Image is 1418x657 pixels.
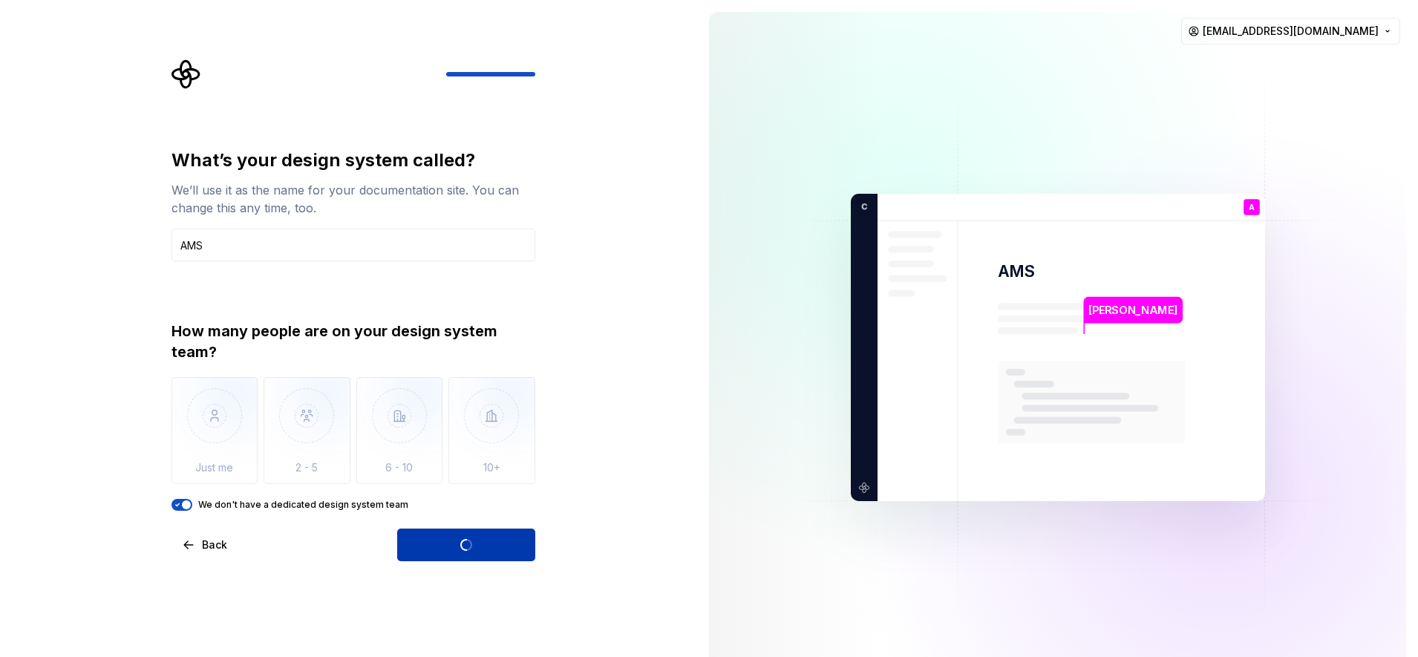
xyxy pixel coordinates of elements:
[171,59,201,89] svg: Supernova Logo
[1203,24,1379,39] span: [EMAIL_ADDRESS][DOMAIN_NAME]
[171,148,535,172] div: What’s your design system called?
[1181,18,1400,45] button: [EMAIL_ADDRESS][DOMAIN_NAME]
[856,200,867,214] p: C
[998,261,1035,282] p: AMS
[171,321,535,362] div: How many people are on your design system team?
[198,499,408,511] label: We don't have a dedicated design system team
[171,181,535,217] div: We’ll use it as the name for your documentation site. You can change this any time, too.
[1248,203,1254,212] p: A
[171,529,240,561] button: Back
[171,229,535,261] input: Design system name
[202,537,227,552] span: Back
[1088,302,1177,318] p: [PERSON_NAME]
